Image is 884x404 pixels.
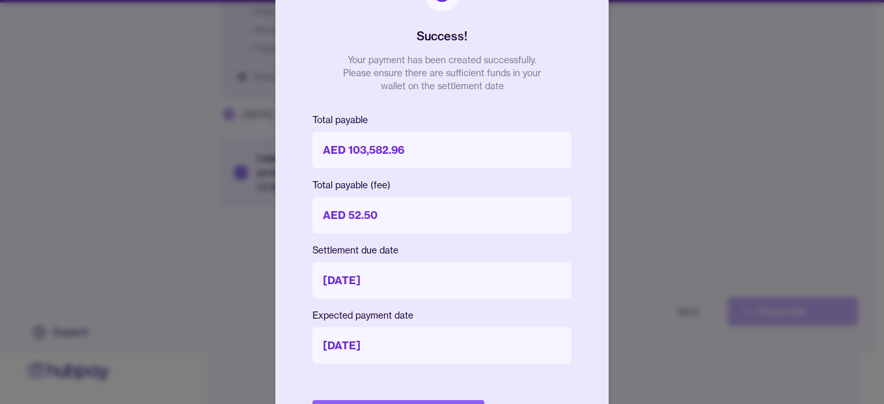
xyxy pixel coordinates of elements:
[312,309,572,322] p: Expected payment date
[338,53,546,93] p: Your payment has been created successfully. Please ensure there are sufficient funds in your wall...
[312,262,572,298] p: [DATE]
[417,27,467,46] h2: Success!
[312,179,572,192] p: Total payable (fee)
[312,327,572,364] p: [DATE]
[312,197,572,233] p: AED 52.50
[312,113,572,126] p: Total payable
[312,132,572,168] p: AED 103,582.96
[312,244,572,257] p: Settlement due date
